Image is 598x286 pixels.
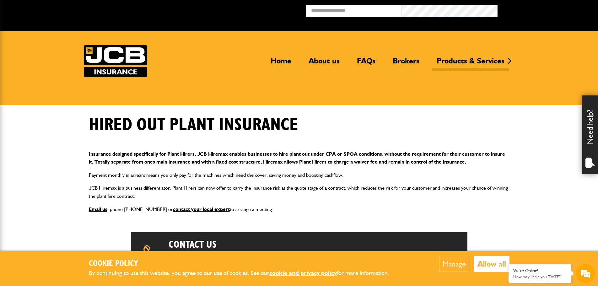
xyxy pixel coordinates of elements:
a: About us [304,56,344,71]
button: Broker Login [498,5,593,14]
a: JCB Insurance Services [84,45,147,77]
a: Home [266,56,296,71]
a: Products & Services [432,56,509,71]
p: Payment monthly in arrears means you only pay for the machines which need the cover, saving money... [89,171,509,179]
a: contact your local expert [173,206,230,212]
img: JCB Insurance Services logo [84,45,147,77]
a: [EMAIL_ADDRESS][DOMAIN_NAME] [263,250,337,267]
p: , phone [PHONE_NUMBER] or to arrange a meeting. [89,205,509,213]
div: Need help? [582,95,598,174]
div: We're Online! [513,268,567,273]
a: Email us [89,206,107,212]
button: Manage [439,256,469,272]
a: 0800 141 2877 [169,250,205,267]
a: FAQs [352,56,380,71]
p: JCB Hiremax is a business differentiator. Plant Hirers can now offer to carry the Insurance risk ... [89,184,509,200]
span: t: [169,251,210,266]
h2: Cookie Policy [89,259,400,269]
h2: Contact us [169,239,316,251]
p: By continuing to use this website, you agree to our use of cookies. See our for more information. [89,268,400,278]
a: Brokers [388,56,424,71]
h1: Hired out plant insurance [89,115,298,136]
button: Allow all [474,256,509,272]
span: e: [263,251,368,266]
a: cookie and privacy policy [269,269,337,277]
p: How may I help you today? [513,274,567,279]
p: Insurance designed specifically for Plant Hirers, JCB Hiremax enables businesses to hire plant ou... [89,150,509,166]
